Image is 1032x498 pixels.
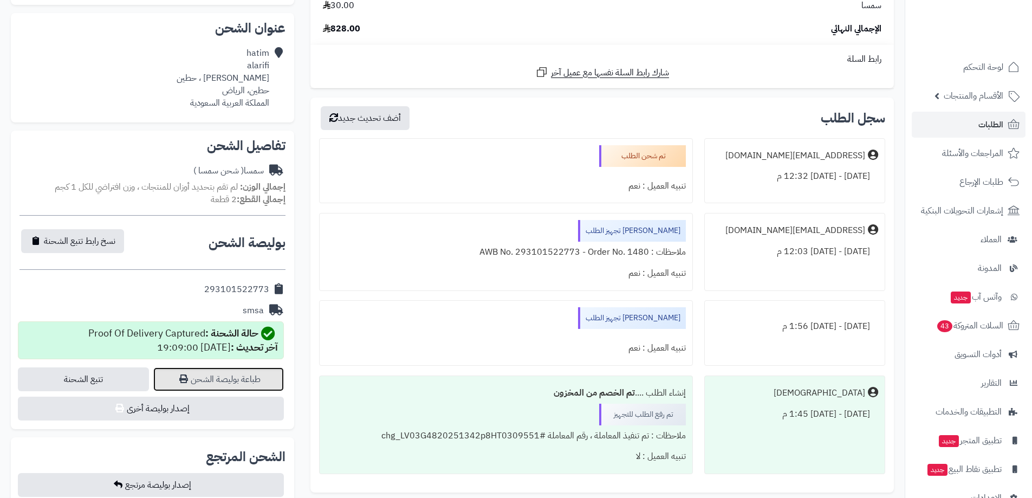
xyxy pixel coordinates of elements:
a: شارك رابط السلة نفسها مع عميل آخر [535,66,669,79]
button: إصدار بوليصة أخرى [18,397,284,421]
h3: سجل الطلب [821,112,885,125]
span: جديد [927,464,947,476]
a: أدوات التسويق [912,341,1025,367]
div: تنبيه العميل : نعم [326,176,685,197]
span: جديد [951,292,971,303]
a: السلات المتروكة43 [912,313,1025,339]
span: تطبيق نقاط البيع [926,462,1002,477]
b: تم الخصم من المخزون [554,386,635,399]
span: طلبات الإرجاع [959,174,1003,190]
a: لوحة التحكم [912,54,1025,80]
h2: الشحن المرتجع [206,450,285,463]
span: أدوات التسويق [955,347,1002,362]
span: المدونة [978,261,1002,276]
button: نسخ رابط تتبع الشحنة [21,229,124,253]
div: [DEMOGRAPHIC_DATA] [774,387,865,399]
img: logo-2.png [958,21,1022,43]
button: أضف تحديث جديد [321,106,410,130]
a: تطبيق المتجرجديد [912,428,1025,454]
span: المراجعات والأسئلة [942,146,1003,161]
div: hatim alarifi [PERSON_NAME] ، حطين حطين، الرياض المملكة العربية السعودية [177,47,269,109]
div: Proof Of Delivery Captured [DATE] 19:09:00 [88,326,278,354]
div: تنبيه العميل : نعم [326,263,685,284]
div: ملاحظات : تم تنفيذ المعاملة ، رقم المعاملة #chg_LV03G4820251342p8HT0309551 [326,425,685,447]
span: 43 [937,320,953,332]
span: وآتس آب [950,289,1002,305]
div: smsa [243,305,264,317]
strong: آخر تحديث : [231,340,278,354]
a: التقارير [912,370,1025,396]
div: رابط السلة [315,53,890,66]
strong: إجمالي القطع: [237,193,285,206]
div: سمسا [193,165,264,177]
a: تتبع الشحنة [18,367,149,391]
div: 293101522773 [204,283,269,296]
div: [PERSON_NAME] تجهيز الطلب [578,220,686,242]
div: تم رفع الطلب للتجهيز [599,404,686,425]
span: 828.00 [323,23,360,35]
span: لم تقم بتحديد أوزان للمنتجات ، وزن افتراضي للكل 1 كجم [55,180,238,193]
strong: حالة الشحنة : [205,326,258,340]
span: الطلبات [978,117,1003,132]
div: تم شحن الطلب [599,145,686,167]
a: طباعة بوليصة الشحن [153,367,284,391]
div: [EMAIL_ADDRESS][DOMAIN_NAME] [725,224,865,237]
a: الطلبات [912,112,1025,138]
a: المدونة [912,255,1025,281]
div: [DATE] - [DATE] 1:45 م [711,404,878,425]
div: تنبيه العميل : نعم [326,338,685,359]
a: إشعارات التحويلات البنكية [912,198,1025,224]
span: لوحة التحكم [963,60,1003,75]
strong: إجمالي الوزن: [240,180,285,193]
button: إصدار بوليصة مرتجع [18,473,284,497]
h2: بوليصة الشحن [209,236,285,249]
span: الأقسام والمنتجات [944,88,1003,104]
span: جديد [939,435,959,447]
h2: تفاصيل الشحن [20,139,285,152]
span: الإجمالي النهائي [831,23,881,35]
div: تنبيه العميل : لا [326,446,685,467]
a: المراجعات والأسئلة [912,140,1025,166]
div: [DATE] - [DATE] 12:03 م [711,241,878,262]
span: شارك رابط السلة نفسها مع عميل آخر [551,67,669,79]
h2: عنوان الشحن [20,22,285,35]
div: [PERSON_NAME] تجهيز الطلب [578,307,686,329]
div: [DATE] - [DATE] 1:56 م [711,316,878,337]
span: التطبيقات والخدمات [936,404,1002,419]
a: العملاء [912,227,1025,253]
div: إنشاء الطلب .... [326,383,685,404]
a: التطبيقات والخدمات [912,399,1025,425]
span: التقارير [981,376,1002,391]
span: ( شحن سمسا ) [193,164,244,177]
span: نسخ رابط تتبع الشحنة [44,235,115,248]
small: 2 قطعة [211,193,285,206]
span: إشعارات التحويلات البنكية [921,203,1003,218]
div: ملاحظات : AWB No. 293101522773 - Order No. 1480 [326,242,685,263]
span: تطبيق المتجر [938,433,1002,448]
a: وآتس آبجديد [912,284,1025,310]
a: طلبات الإرجاع [912,169,1025,195]
a: تطبيق نقاط البيعجديد [912,456,1025,482]
span: السلات المتروكة [936,318,1003,333]
span: العملاء [981,232,1002,247]
div: [DATE] - [DATE] 12:32 م [711,166,878,187]
div: [EMAIL_ADDRESS][DOMAIN_NAME] [725,150,865,162]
